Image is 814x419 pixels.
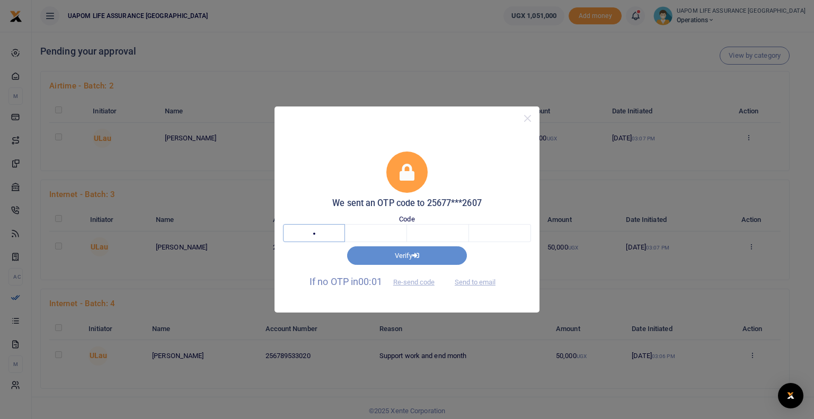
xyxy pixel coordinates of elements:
[309,276,444,287] span: If no OTP in
[778,383,803,408] div: Open Intercom Messenger
[358,276,382,287] span: 00:01
[399,214,414,225] label: Code
[520,111,535,126] button: Close
[283,198,531,209] h5: We sent an OTP code to 25677***2607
